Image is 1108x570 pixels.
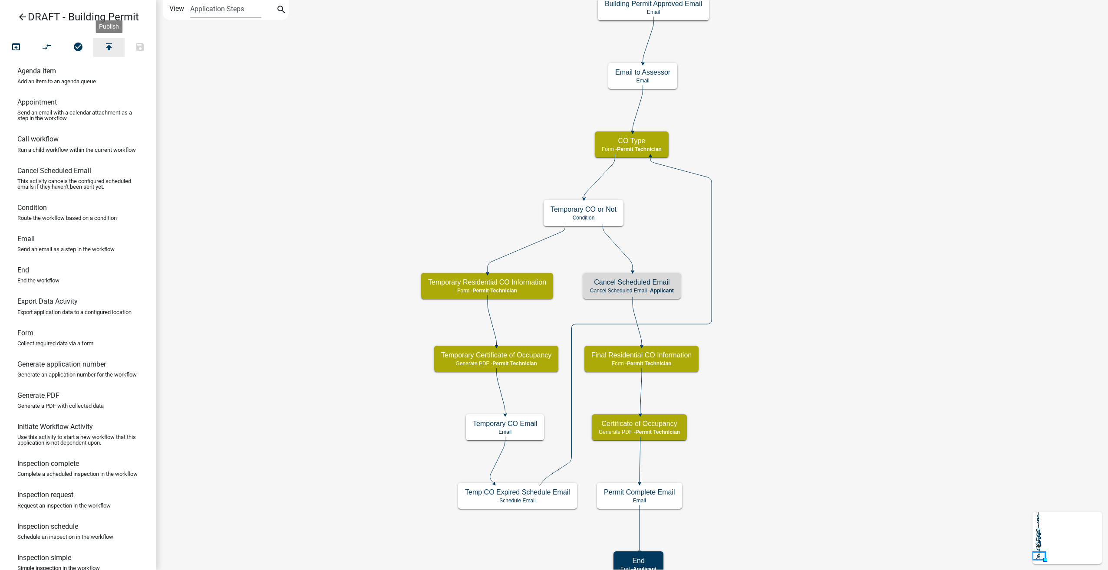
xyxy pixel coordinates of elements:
[17,503,111,508] p: Request an inspection in the workflow
[17,67,56,75] h6: Agenda item
[17,147,136,153] p: Run a child workflow within the current workflow
[441,360,551,367] p: Generate PDF -
[17,167,91,175] h6: Cancel Scheduled Email
[17,391,59,400] h6: Generate PDF
[17,341,93,346] p: Collect required data via a form
[602,146,662,152] p: Form -
[620,557,656,565] h5: End
[125,38,156,57] button: Save
[0,38,156,59] div: Workflow actions
[473,429,537,435] p: Email
[17,491,73,499] h6: Inspection request
[276,4,287,16] i: search
[17,329,33,337] h6: Form
[73,42,83,54] i: check_circle
[17,178,139,190] p: This activity cancels the configured scheduled emails if they haven't been sent yet.
[17,246,115,252] p: Send an email as a step in the workflow
[17,203,47,212] h6: Condition
[11,42,21,54] i: open_in_browser
[465,498,570,504] p: Schedule Email
[17,360,106,368] h6: Generate application number
[599,429,680,435] p: Generate PDF -
[135,42,145,54] i: save
[96,20,122,33] div: Publish
[465,488,570,496] h5: Temp CO Expired Schedule Email
[104,42,114,54] i: publish
[551,215,617,221] p: Condition
[17,471,138,477] p: Complete a scheduled inspection in the workflow
[615,78,670,84] p: Email
[17,534,113,540] p: Schedule an inspection in the workflow
[604,498,675,504] p: Email
[605,9,702,15] p: Email
[17,403,104,409] p: Generate a PDF with collected data
[551,205,617,213] h5: Temporary CO or Not
[17,12,28,24] i: arrow_back
[590,278,674,286] h5: Cancel Scheduled Email
[627,360,671,367] span: Permit Technician
[599,419,680,428] h5: Certificate of Occupancy
[636,429,680,435] span: Permit Technician
[591,360,692,367] p: Form -
[17,434,139,446] p: Use this activity to start a new workflow that this application is not dependent upon.
[17,372,137,377] p: Generate an application number for the workflow
[17,266,29,274] h6: End
[428,278,546,286] h5: Temporary Residential CO Information
[441,351,551,359] h5: Temporary Certificate of Occupancy
[17,522,78,531] h6: Inspection schedule
[274,3,288,17] button: search
[17,110,139,121] p: Send an email with a calendar attachment as a step in the workflow
[17,135,59,143] h6: Call workflow
[42,42,53,54] i: compare_arrows
[0,38,32,57] button: Test Workflow
[473,419,537,428] h5: Temporary CO Email
[602,137,662,145] h5: CO Type
[93,38,125,57] button: Publish
[472,288,517,294] span: Permit Technician
[650,288,674,294] span: Applicant
[17,98,57,106] h6: Appointment
[604,488,675,496] h5: Permit Complete Email
[591,351,692,359] h5: Final Residential CO Information
[17,235,35,243] h6: Email
[17,309,132,315] p: Export application data to a configured location
[7,7,142,27] a: DRAFT - Building Permit
[492,360,537,367] span: Permit Technician
[17,278,59,283] p: End the workflow
[615,68,670,76] h5: Email to Assessor
[17,297,78,305] h6: Export Data Activity
[17,423,93,431] h6: Initiate Workflow Activity
[17,459,79,468] h6: Inspection complete
[17,79,96,84] p: Add an item to an agenda queue
[17,554,71,562] h6: Inspection simple
[617,146,661,152] span: Permit Technician
[63,38,94,57] button: No problems
[428,288,546,294] p: Form -
[590,288,674,294] p: Cancel Scheduled Email -
[17,215,117,221] p: Route the workflow based on a condition
[31,38,63,57] button: Auto Layout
